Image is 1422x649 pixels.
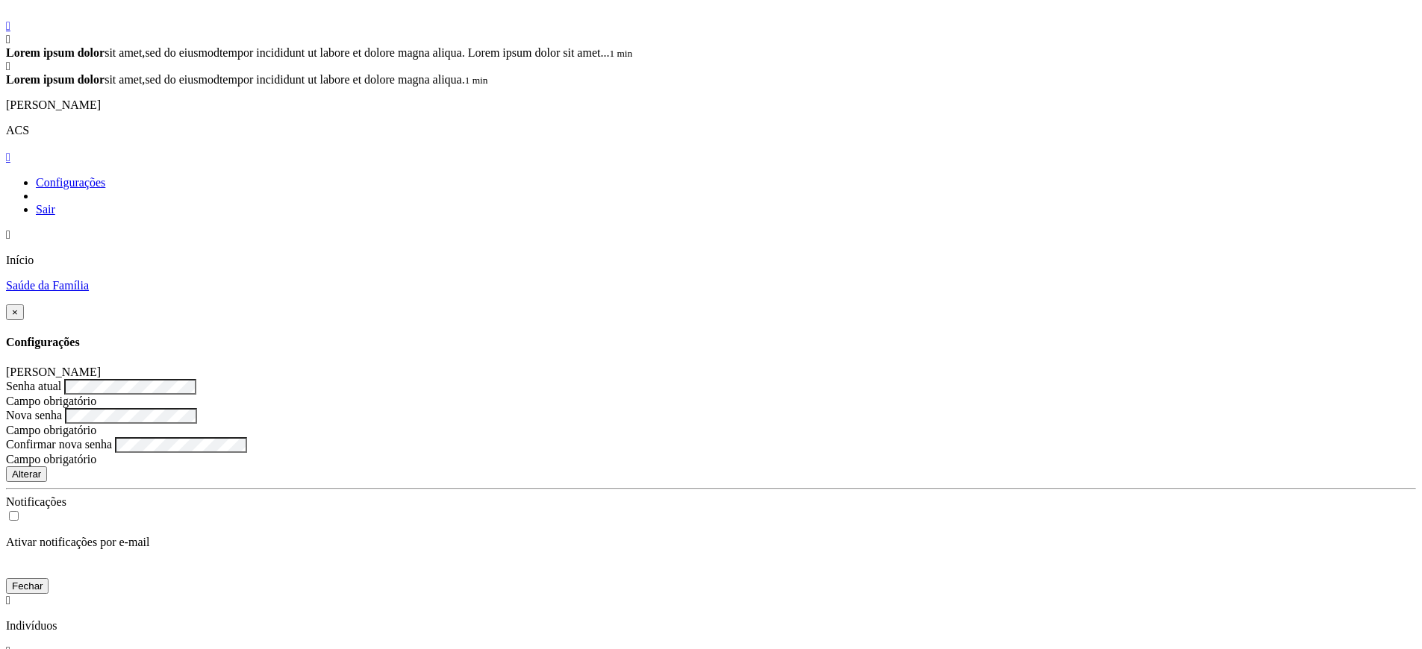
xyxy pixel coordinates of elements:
[6,279,1416,292] a: Saúde da Família
[6,228,10,241] i: 
[6,46,1416,60] div: sit amet, tempor incididunt ut labore et dolore magna aliqua. Lorem ipsum dolor sit amet...
[6,304,24,320] button: Close
[6,124,29,137] span: ACS
[12,307,18,318] span: ×
[6,409,62,421] label: Nova senha
[6,19,1416,33] a: 
[6,466,47,482] button: Alterar
[6,336,1416,349] h4: Configurações
[6,424,1416,437] div: Campo obrigatório
[145,46,219,59] a: sed do eiusmod
[36,176,105,189] a: Configurações
[6,46,105,59] strong: Lorem ipsum dolor
[6,594,10,606] i: 
[6,380,61,392] label: Senha atual
[145,73,219,86] a: sed do eiusmod
[6,19,10,32] i: 
[36,203,55,216] a: Sair
[6,60,10,72] i: 
[6,254,1416,267] p: Início
[6,438,112,451] label: Confirmar nova senha
[6,151,10,163] a: 
[6,366,101,378] label: [PERSON_NAME]
[6,619,1416,633] p: Indivíduos
[6,98,1416,112] p: [PERSON_NAME]
[6,73,105,86] strong: Lorem ipsum dolor
[6,395,1416,408] div: Campo obrigatório
[465,75,488,86] small: 1 min
[6,453,1416,466] div: Campo obrigatório
[6,495,66,508] label: Notificações
[6,73,1416,87] div: sit amet, tempor incididunt ut labore et dolore magna aliqua.
[6,578,49,594] button: Fechar
[6,536,1416,549] p: Ativar notificações por e-mail
[609,48,632,59] small: 1 min
[6,33,10,46] i: 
